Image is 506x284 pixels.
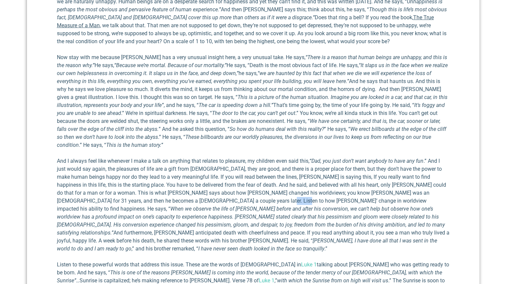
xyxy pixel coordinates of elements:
em: This is one of the reasons [PERSON_NAME] is coming into the world, because of the tender mercy of... [57,269,442,284]
a: Luke 1 [301,261,317,268]
em: The car is speeding down a hill.” [199,102,273,108]
em: [PERSON_NAME], I have done all that I was sent in the world to do and I am ready to go [57,237,437,252]
em: This is the human story.” [106,142,163,148]
em: The door to the car, you can’t get out [212,110,295,116]
em: So how do humans deal with this reality? [230,126,324,132]
em: “Dad, you just don’t want anybody to have any fun [309,158,423,164]
em: These billboards are our worldly pleasures, the diversions in our lives to keep us from reflectin... [57,134,431,148]
u: The True Measure of a Man [57,14,434,29]
em: We erect billboards at the edge of the cliff so then we don’t have to look into the abyss [57,126,446,140]
em: with which the Sunrise from on high will visit us [277,277,388,284]
em: When we observe the life of [PERSON_NAME] before and after his conversion, we can’t help but obse... [57,206,445,236]
em: that when we die we will experience the loss of everything in this life, everything you own, ever... [57,70,431,84]
p: Now stay with me because [PERSON_NAME] has a very unusual insight here, a very unusual take. He s... [57,53,449,149]
em: We have one certainty, and that is, the car, sooner or later, falls over the edge of the cliff in... [57,118,440,132]
em: “we are haunted by this fact [257,70,321,76]
em: This is a picture of the human situation. Imagine you are locked in a car, and that car, in this ... [57,94,447,108]
em: “Because we’re mortal. Because of our mortality.” [114,62,227,68]
em: “There is a reason that human beings are unhappy, and this is the reason why.” [57,54,447,68]
em: Though this is life’s most obvious fact, [DEMOGRAPHIC_DATA] and [DEMOGRAPHIC_DATA] cover this up ... [57,6,447,21]
em: I have never seen death looked in the face so tranquilly [198,245,324,252]
p: And I always feel like whenever I make a talk on anything that relates to pleasure, my children e... [57,157,449,253]
em: “It slaps us in the face when we realize our own helplessness in overcoming it. It slaps us in th... [57,62,448,76]
a: Luke 1 [259,277,274,284]
em: It’s foggy and you are unable to see ahead [57,102,445,116]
